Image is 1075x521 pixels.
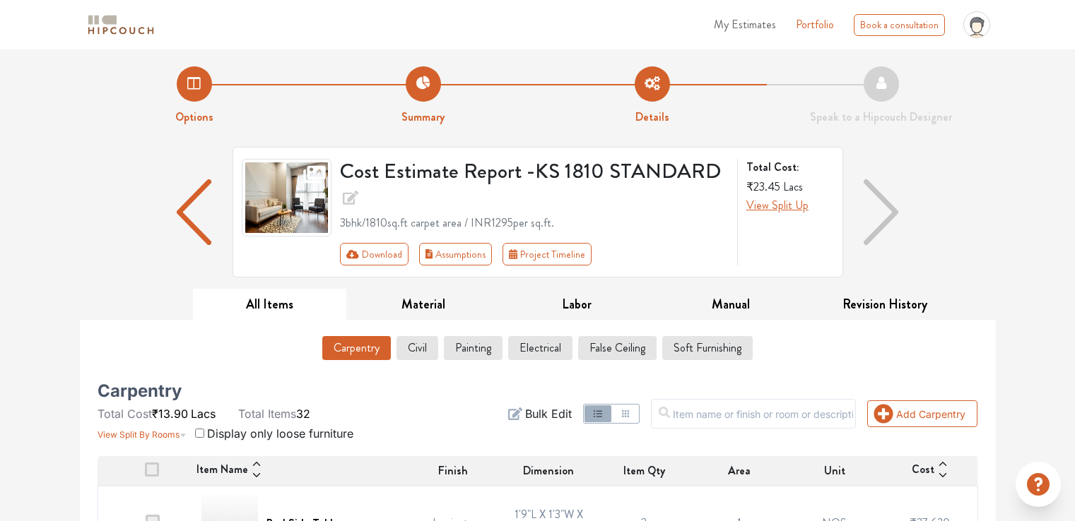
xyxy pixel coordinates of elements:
div: First group [340,243,603,265]
span: View Split By Rooms [98,429,180,440]
span: Bulk Edit [525,405,572,422]
button: Electrical [508,336,572,360]
span: Area [728,462,751,479]
strong: Summary [401,109,445,125]
button: Carpentry [322,336,391,360]
img: arrow left [177,179,212,245]
button: Project Timeline [503,243,592,265]
button: View Split Up [746,197,809,214]
strong: Details [635,109,669,125]
div: 3bhk / 1810 sq.ft carpet area / INR 1295 per sq.ft. [340,215,729,232]
button: Painting [444,336,503,360]
span: Lacs [783,179,803,195]
span: Cost [912,461,934,481]
span: Total Cost [98,407,152,421]
span: Item Name [196,461,248,481]
strong: Options [175,109,213,125]
span: Display only loose furniture [207,426,353,441]
button: Assumptions [419,243,493,265]
li: 32 [238,405,310,422]
strong: Speak to a Hipcouch Designer [810,109,952,125]
button: All Items [193,289,347,321]
span: My Estimates [714,16,776,32]
span: Lacs [191,407,216,421]
img: arrow right [864,179,899,245]
h3: Cost Estimate Report - KS 1810 STANDARD [340,159,729,212]
a: Portfolio [796,16,834,33]
span: Dimension [523,462,574,479]
button: Material [346,289,500,321]
button: Add Carpentry [867,400,977,427]
button: Bulk Edit [508,405,572,422]
span: Unit [824,462,845,479]
span: ₹13.90 [152,407,188,421]
span: View Split Up [746,197,809,213]
div: Book a consultation [854,14,945,36]
strong: Total Cost: [746,159,831,176]
button: False Ceiling [578,336,657,360]
h5: Carpentry [98,385,182,397]
button: Labor [500,289,654,321]
div: Toolbar with button groups [340,243,729,265]
button: Civil [396,336,438,360]
span: Finish [438,462,468,479]
button: Revision History [808,289,962,321]
img: gallery [242,159,332,236]
button: View Split By Rooms [98,422,187,442]
span: logo-horizontal.svg [86,9,156,41]
span: ₹23.45 [746,179,780,195]
span: Total Items [238,407,296,421]
input: Item name or finish or room or description [651,399,856,429]
img: logo-horizontal.svg [86,13,156,37]
button: Manual [654,289,808,321]
button: Soft Furnishing [662,336,753,360]
span: Item Qty [623,462,665,479]
button: Download [340,243,409,265]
